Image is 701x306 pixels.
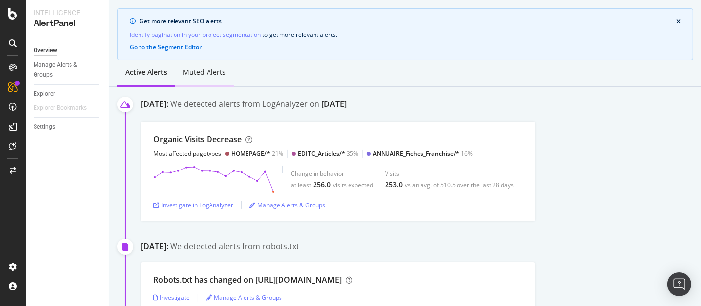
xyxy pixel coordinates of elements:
button: Manage Alerts & Groups [206,290,282,306]
div: to get more relevant alerts . [130,30,681,40]
div: Get more relevant SEO alerts [140,17,676,26]
button: close banner [674,16,683,27]
div: Active alerts [125,68,167,77]
div: Intelligence [34,8,101,18]
a: Investigate [153,293,190,302]
div: Manage Alerts & Groups [34,60,93,80]
div: 253.0 [385,180,403,190]
div: vs an avg. of 510.5 over the last 28 days [405,181,514,189]
button: Investigate [153,290,190,306]
div: [DATE] [321,99,347,110]
div: 21% [231,149,283,158]
button: Manage Alerts & Groups [249,197,325,213]
div: ANNUAIRE_Fiches_Franchise/* [373,149,459,158]
div: 35% [298,149,358,158]
a: Manage Alerts & Groups [206,293,282,302]
div: [DATE]: [141,241,168,252]
div: visits expected [333,181,373,189]
div: Change in behavior [291,170,373,178]
div: info banner [117,8,693,60]
div: Robots.txt has changed on [URL][DOMAIN_NAME] [153,274,342,286]
a: Manage Alerts & Groups [249,201,325,209]
div: Most affected pagetypes [153,149,221,158]
div: Open Intercom Messenger [667,272,691,296]
a: Investigate in LogAnalyzer [153,201,233,209]
a: Manage Alerts & Groups [34,60,102,80]
div: Explorer [34,89,55,99]
div: Explorer Bookmarks [34,103,87,113]
div: at least [291,181,311,189]
a: Explorer [34,89,102,99]
div: Overview [34,45,57,56]
button: Go to the Segment Editor [130,44,202,51]
div: Organic Visits Decrease [153,134,242,145]
button: Investigate in LogAnalyzer [153,197,233,213]
div: Settings [34,122,55,132]
a: Identify pagination in your project segmentation [130,30,261,40]
div: HOMEPAGE/* [231,149,270,158]
div: Visits [385,170,514,178]
a: Settings [34,122,102,132]
div: 256.0 [313,180,331,190]
div: EDITO_Articles/* [298,149,345,158]
div: [DATE]: [141,99,168,112]
div: We detected alerts from robots.txt [170,241,299,252]
div: AlertPanel [34,18,101,29]
a: Explorer Bookmarks [34,103,97,113]
div: Muted alerts [183,68,226,77]
a: Overview [34,45,102,56]
div: We detected alerts from LogAnalyzer on [170,99,347,112]
div: 16% [373,149,473,158]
